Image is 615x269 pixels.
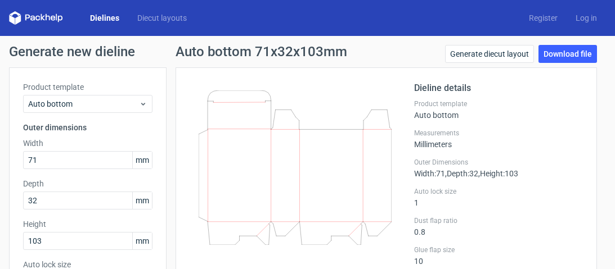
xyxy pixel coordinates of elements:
[23,81,152,93] label: Product template
[414,158,583,167] label: Outer Dimensions
[414,216,583,236] div: 0.8
[414,187,583,207] div: 1
[132,192,152,209] span: mm
[23,218,152,230] label: Height
[23,178,152,189] label: Depth
[28,98,139,110] span: Auto bottom
[478,169,518,178] span: , Height : 103
[520,12,567,24] a: Register
[414,187,583,196] label: Auto lock size
[414,245,583,266] div: 10
[414,99,583,108] label: Product template
[132,152,152,168] span: mm
[176,45,347,58] h1: Auto bottom 71x32x103mm
[132,232,152,249] span: mm
[567,12,606,24] a: Log in
[414,99,583,120] div: Auto bottom
[414,129,583,138] label: Measurements
[414,81,583,95] h2: Dieline details
[23,122,152,133] h3: Outer dimensions
[445,169,478,178] span: , Depth : 32
[414,169,445,178] span: Width : 71
[23,138,152,149] label: Width
[128,12,196,24] a: Diecut layouts
[414,245,583,254] label: Glue flap size
[9,45,606,58] h1: Generate new dieline
[538,45,597,63] a: Download file
[414,216,583,225] label: Dust flap ratio
[445,45,534,63] a: Generate diecut layout
[81,12,128,24] a: Dielines
[414,129,583,149] div: Millimeters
